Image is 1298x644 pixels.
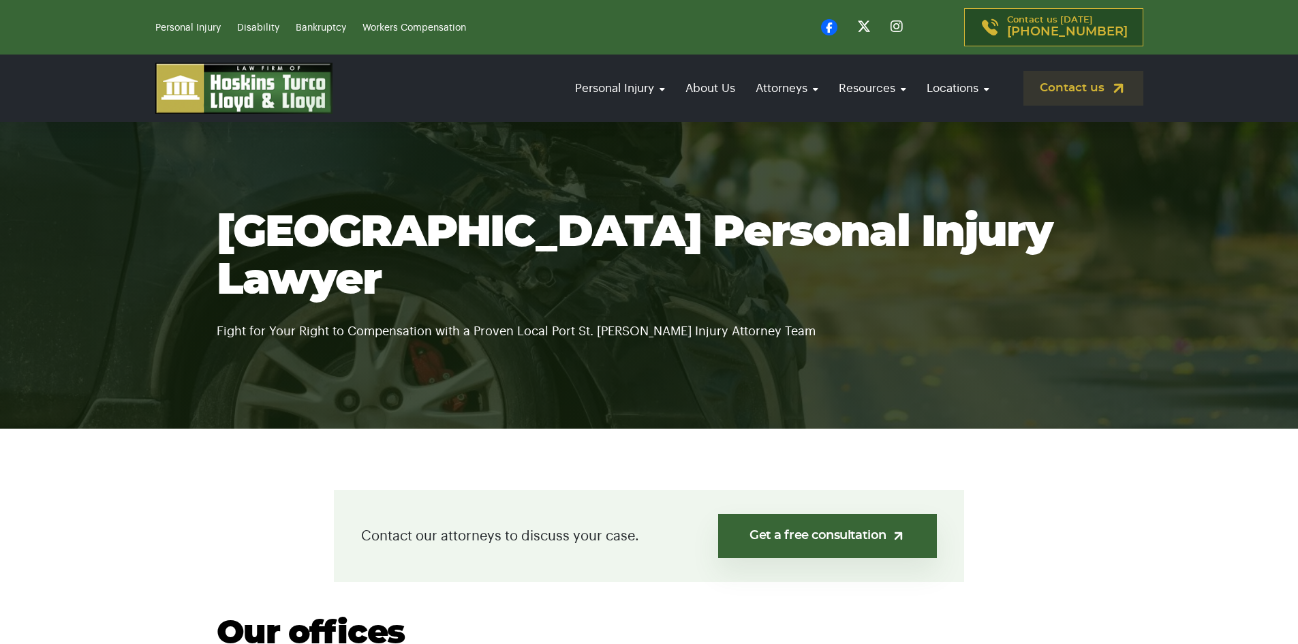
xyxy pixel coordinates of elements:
[217,209,1082,305] h1: [GEOGRAPHIC_DATA] Personal Injury Lawyer
[920,69,996,108] a: Locations
[155,63,333,114] img: logo
[832,69,913,108] a: Resources
[891,529,906,543] img: arrow-up-right-light.svg
[217,305,1082,341] p: Fight for Your Right to Compensation with a Proven Local Port St. [PERSON_NAME] Injury Attorney Team
[155,23,221,33] a: Personal Injury
[1007,16,1128,39] p: Contact us [DATE]
[237,23,279,33] a: Disability
[296,23,346,33] a: Bankruptcy
[964,8,1143,46] a: Contact us [DATE][PHONE_NUMBER]
[679,69,742,108] a: About Us
[362,23,466,33] a: Workers Compensation
[568,69,672,108] a: Personal Injury
[718,514,937,558] a: Get a free consultation
[1023,71,1143,106] a: Contact us
[749,69,825,108] a: Attorneys
[334,490,964,582] div: Contact our attorneys to discuss your case.
[1007,25,1128,39] span: [PHONE_NUMBER]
